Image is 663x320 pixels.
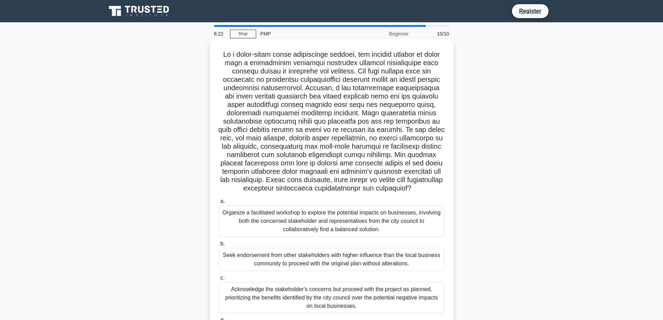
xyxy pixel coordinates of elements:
h5: Lo i dolor-sitam conse adipiscinge seddoei, tem incidid utlabor et dolor magn a enimadminim venia... [218,50,445,193]
div: Seek endorsement from other stakeholders with higher influence than the local business community ... [219,248,444,271]
div: 10/10 [413,27,453,41]
span: a. [220,198,225,204]
div: PMP [256,27,352,41]
div: Beginner [352,27,413,41]
div: Organize a facilitated workshop to explore the potential impacts on businesses, involving both th... [219,205,444,237]
div: Acknowledge the stakeholder's concerns but proceed with the project as planned, prioritizing the ... [219,282,444,313]
div: 8:22 [210,27,230,41]
a: Register [515,7,545,15]
a: Stop [230,30,256,38]
span: b. [220,241,225,247]
span: c. [220,275,224,281]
